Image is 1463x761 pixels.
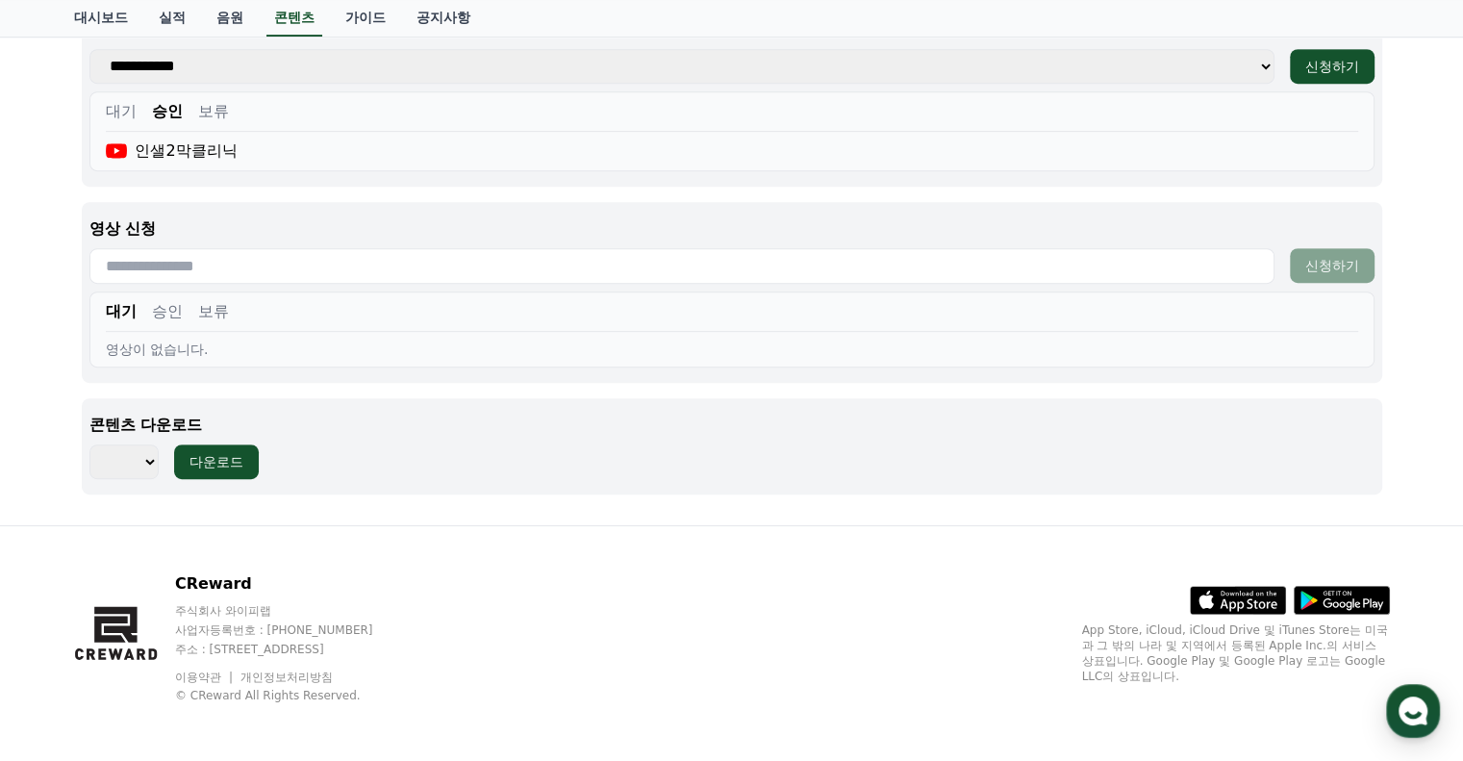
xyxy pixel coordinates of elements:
[152,100,183,123] button: 승인
[1290,248,1375,283] button: 신청하기
[106,100,137,123] button: 대기
[248,601,369,649] a: 설정
[174,444,259,479] button: 다운로드
[1082,622,1390,684] p: App Store, iCloud, iCloud Drive 및 iTunes Store는 미국과 그 밖의 나라 및 지역에서 등록된 Apple Inc.의 서비스 상표입니다. Goo...
[1290,49,1375,84] button: 신청하기
[175,622,410,638] p: 사업자등록번호 : [PHONE_NUMBER]
[198,300,229,323] button: 보류
[106,340,1358,359] div: 영상이 없습니다.
[175,572,410,596] p: CReward
[175,642,410,657] p: 주소 : [STREET_ADDRESS]
[297,630,320,646] span: 설정
[176,631,199,647] span: 대화
[106,300,137,323] button: 대기
[6,601,127,649] a: 홈
[152,300,183,323] button: 승인
[175,603,410,619] p: 주식회사 와이피랩
[89,414,1375,437] p: 콘텐츠 다운로드
[189,452,243,471] div: 다운로드
[61,630,72,646] span: 홈
[106,140,238,163] div: 인샐2막클리닉
[1305,57,1359,76] div: 신청하기
[240,671,333,684] a: 개인정보처리방침
[198,100,229,123] button: 보류
[175,688,410,703] p: © CReward All Rights Reserved.
[89,217,1375,241] p: 영상 신청
[127,601,248,649] a: 대화
[175,671,236,684] a: 이용약관
[1305,256,1359,275] div: 신청하기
